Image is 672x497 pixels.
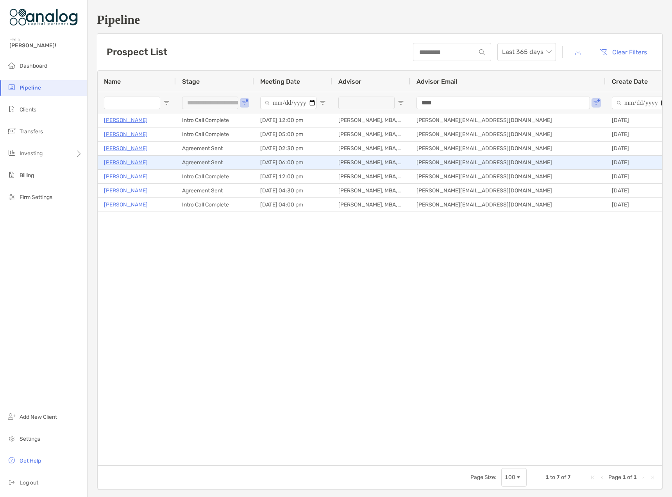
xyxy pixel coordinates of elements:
div: [PERSON_NAME], MBA, CFA [332,198,410,212]
button: Open Filter Menu [593,100,599,106]
div: Next Page [640,474,646,481]
div: [PERSON_NAME][EMAIL_ADDRESS][DOMAIN_NAME] [410,156,606,169]
span: Advisor Email [416,78,457,85]
img: billing icon [7,170,16,179]
span: of [561,474,566,481]
div: [PERSON_NAME][EMAIL_ADDRESS][DOMAIN_NAME] [410,127,606,141]
div: [PERSON_NAME], MBA, CFA [332,170,410,183]
span: Get Help [20,458,41,464]
div: First Page [590,474,596,481]
button: Open Filter Menu [320,100,326,106]
span: Log out [20,479,38,486]
a: [PERSON_NAME] [104,186,148,196]
span: 1 [545,474,549,481]
span: Page [608,474,621,481]
div: [PERSON_NAME][EMAIL_ADDRESS][DOMAIN_NAME] [410,198,606,212]
p: [PERSON_NAME] [104,158,148,167]
a: [PERSON_NAME] [104,172,148,181]
div: [DATE] 04:30 pm [254,184,332,197]
span: Add New Client [20,414,57,420]
div: [PERSON_NAME], MBA, CFA [332,156,410,169]
span: Billing [20,172,34,179]
img: clients icon [7,104,16,114]
div: Agreement Sent [176,156,254,169]
div: [DATE] 12:00 pm [254,113,332,127]
span: to [550,474,555,481]
div: Agreement Sent [176,184,254,197]
div: Previous Page [599,474,605,481]
span: Settings [20,436,40,442]
h3: Prospect List [107,47,167,57]
span: Name [104,78,121,85]
a: [PERSON_NAME] [104,129,148,139]
span: Firm Settings [20,194,52,201]
span: Meeting Date [260,78,300,85]
span: 1 [633,474,637,481]
span: Last 365 days [502,43,551,61]
span: 7 [556,474,560,481]
input: Create Date Filter Input [612,97,668,109]
input: Name Filter Input [104,97,160,109]
div: [PERSON_NAME], MBA, CFA [332,127,410,141]
span: Investing [20,150,43,157]
span: Stage [182,78,200,85]
span: Create Date [612,78,648,85]
div: [PERSON_NAME][EMAIL_ADDRESS][DOMAIN_NAME] [410,184,606,197]
div: Agreement Sent [176,142,254,155]
img: investing icon [7,148,16,158]
div: 100 [505,474,515,481]
div: Page Size [501,468,527,487]
span: Transfers [20,128,43,135]
a: [PERSON_NAME] [104,144,148,153]
img: Zoe Logo [9,3,78,31]
div: [PERSON_NAME], MBA, CFA [332,184,410,197]
img: dashboard icon [7,61,16,70]
img: transfers icon [7,126,16,136]
button: Open Filter Menu [163,100,170,106]
input: Meeting Date Filter Input [260,97,316,109]
button: Clear Filters [593,43,653,61]
div: [PERSON_NAME][EMAIL_ADDRESS][DOMAIN_NAME] [410,142,606,155]
span: Pipeline [20,84,41,91]
div: [DATE] 04:00 pm [254,198,332,212]
img: settings icon [7,434,16,443]
a: [PERSON_NAME] [104,115,148,125]
span: 1 [622,474,626,481]
div: [PERSON_NAME], MBA, CFA [332,113,410,127]
img: input icon [479,49,485,55]
img: logout icon [7,477,16,487]
div: [DATE] 05:00 pm [254,127,332,141]
div: Intro Call Complete [176,113,254,127]
a: [PERSON_NAME] [104,200,148,210]
input: Advisor Email Filter Input [416,97,590,109]
img: firm-settings icon [7,192,16,201]
span: Dashboard [20,63,47,69]
div: Intro Call Complete [176,127,254,141]
span: Clients [20,106,36,113]
div: [PERSON_NAME][EMAIL_ADDRESS][DOMAIN_NAME] [410,170,606,183]
img: get-help icon [7,456,16,465]
div: [DATE] 06:00 pm [254,156,332,169]
span: [PERSON_NAME]! [9,42,82,49]
div: [DATE] 12:00 pm [254,170,332,183]
button: Open Filter Menu [398,100,404,106]
span: 7 [567,474,571,481]
img: add_new_client icon [7,412,16,421]
img: pipeline icon [7,83,16,92]
span: Advisor [338,78,361,85]
div: Page Size: [470,474,497,481]
div: [PERSON_NAME], MBA, CFA [332,142,410,155]
div: [DATE] 02:30 pm [254,142,332,155]
div: Last Page [649,474,656,481]
span: of [627,474,632,481]
h1: Pipeline [97,13,663,27]
div: Intro Call Complete [176,170,254,183]
div: Intro Call Complete [176,198,254,212]
button: Open Filter Menu [241,100,248,106]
